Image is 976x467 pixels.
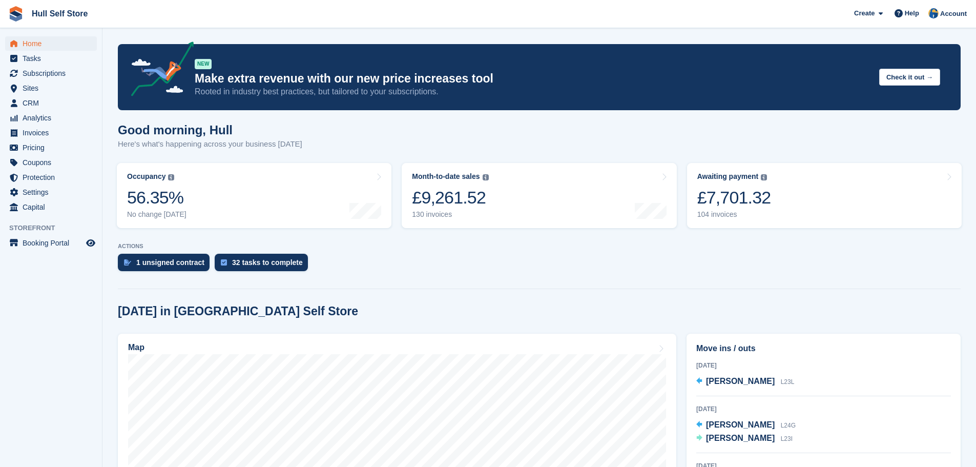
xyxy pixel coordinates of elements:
[5,111,97,125] a: menu
[118,138,302,150] p: Here's what's happening across your business [DATE]
[23,51,84,66] span: Tasks
[879,69,940,86] button: Check it out →
[23,81,84,95] span: Sites
[696,404,951,414] div: [DATE]
[696,375,794,389] a: [PERSON_NAME] L23L
[23,140,84,155] span: Pricing
[706,420,775,429] span: [PERSON_NAME]
[23,185,84,199] span: Settings
[23,96,84,110] span: CRM
[5,36,97,51] a: menu
[136,258,204,267] div: 1 unsigned contract
[5,126,97,140] a: menu
[215,254,313,276] a: 32 tasks to complete
[5,66,97,80] a: menu
[696,361,951,370] div: [DATE]
[118,123,302,137] h1: Good morning, Hull
[232,258,303,267] div: 32 tasks to complete
[195,59,212,69] div: NEW
[5,81,97,95] a: menu
[5,140,97,155] a: menu
[905,8,919,18] span: Help
[5,236,97,250] a: menu
[124,259,131,266] img: contract_signature_icon-13c848040528278c33f63329250d36e43548de30e8caae1d1a13099fd9432cc5.svg
[402,163,676,228] a: Month-to-date sales £9,261.52 130 invoices
[687,163,962,228] a: Awaiting payment £7,701.32 104 invoices
[9,223,102,233] span: Storefront
[85,237,97,249] a: Preview store
[168,174,174,180] img: icon-info-grey-7440780725fd019a000dd9b08b2336e03edf1995a4989e88bcd33f0948082b44.svg
[696,432,793,445] a: [PERSON_NAME] L23I
[412,172,480,181] div: Month-to-date sales
[706,377,775,385] span: [PERSON_NAME]
[127,210,186,219] div: No change [DATE]
[23,126,84,140] span: Invoices
[5,200,97,214] a: menu
[23,170,84,185] span: Protection
[5,51,97,66] a: menu
[28,5,92,22] a: Hull Self Store
[483,174,489,180] img: icon-info-grey-7440780725fd019a000dd9b08b2336e03edf1995a4989e88bcd33f0948082b44.svg
[128,343,144,352] h2: Map
[697,172,759,181] div: Awaiting payment
[697,187,771,208] div: £7,701.32
[127,187,186,208] div: 56.35%
[761,174,767,180] img: icon-info-grey-7440780725fd019a000dd9b08b2336e03edf1995a4989e88bcd33f0948082b44.svg
[118,254,215,276] a: 1 unsigned contract
[5,185,97,199] a: menu
[122,42,194,100] img: price-adjustments-announcement-icon-8257ccfd72463d97f412b2fc003d46551f7dbcb40ab6d574587a9cd5c0d94...
[23,236,84,250] span: Booking Portal
[412,187,488,208] div: £9,261.52
[781,435,793,442] span: L23I
[117,163,391,228] a: Occupancy 56.35% No change [DATE]
[854,8,875,18] span: Create
[118,304,358,318] h2: [DATE] in [GEOGRAPHIC_DATA] Self Store
[697,210,771,219] div: 104 invoices
[696,342,951,355] h2: Move ins / outs
[221,259,227,266] img: task-75834270c22a3079a89374b754ae025e5fb1db73e45f91037f5363f120a921f8.svg
[781,422,796,429] span: L24G
[781,378,795,385] span: L23L
[23,111,84,125] span: Analytics
[706,434,775,442] span: [PERSON_NAME]
[928,8,939,18] img: Hull Self Store
[8,6,24,22] img: stora-icon-8386f47178a22dfd0bd8f6a31ec36ba5ce8667c1dd55bd0f319d3a0aa187defe.svg
[23,200,84,214] span: Capital
[195,71,871,86] p: Make extra revenue with our new price increases tool
[5,170,97,185] a: menu
[940,9,967,19] span: Account
[23,36,84,51] span: Home
[412,210,488,219] div: 130 invoices
[195,86,871,97] p: Rooted in industry best practices, but tailored to your subscriptions.
[696,419,796,432] a: [PERSON_NAME] L24G
[5,96,97,110] a: menu
[127,172,165,181] div: Occupancy
[23,155,84,170] span: Coupons
[23,66,84,80] span: Subscriptions
[118,243,961,250] p: ACTIONS
[5,155,97,170] a: menu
